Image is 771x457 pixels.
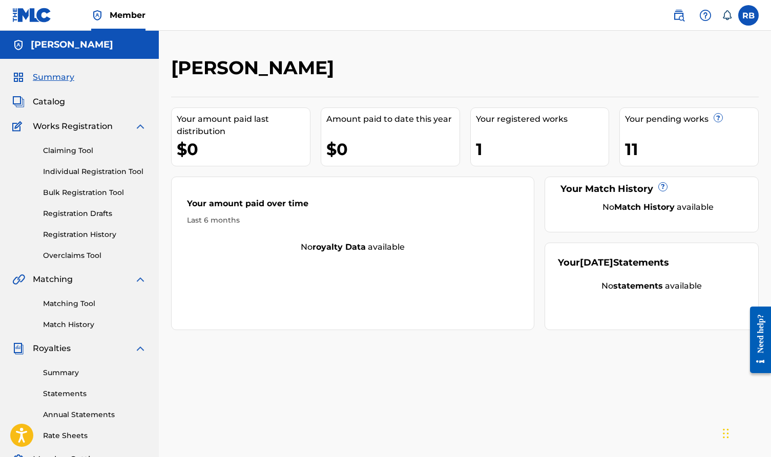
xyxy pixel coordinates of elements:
[110,9,145,21] span: Member
[172,241,534,253] div: No available
[43,229,147,240] a: Registration History
[720,408,771,457] iframe: Chat Widget
[171,56,339,79] h2: [PERSON_NAME]
[738,5,759,26] div: User Menu
[476,138,609,161] div: 1
[659,183,667,191] span: ?
[558,256,669,270] div: Your Statements
[43,298,147,309] a: Matching Tool
[614,202,675,212] strong: Match History
[134,273,147,286] img: expand
[12,96,65,108] a: CatalogCatalog
[558,182,745,196] div: Your Match History
[742,298,771,382] iframe: Resource Center
[43,430,147,441] a: Rate Sheets
[43,367,147,378] a: Summary
[134,120,147,133] img: expand
[43,208,147,219] a: Registration Drafts
[312,242,366,252] strong: royalty data
[43,166,147,177] a: Individual Registration Tool
[31,39,113,51] h5: Robert Bezdedan
[33,96,65,108] span: Catalog
[43,319,147,330] a: Match History
[625,138,758,161] div: 11
[714,114,722,122] span: ?
[326,138,460,161] div: $0
[12,39,25,51] img: Accounts
[476,113,609,125] div: Your registered works
[187,198,518,215] div: Your amount paid over time
[12,96,25,108] img: Catalog
[673,9,685,21] img: search
[12,8,52,23] img: MLC Logo
[33,342,71,355] span: Royalties
[12,273,25,286] img: Matching
[33,120,113,133] span: Works Registration
[558,280,745,292] div: No available
[12,342,25,355] img: Royalties
[695,5,716,26] div: Help
[625,113,758,125] div: Your pending works
[177,113,310,138] div: Your amount paid last distribution
[177,138,310,161] div: $0
[33,71,74,83] span: Summary
[33,273,73,286] span: Matching
[613,281,663,291] strong: statements
[43,409,147,420] a: Annual Statements
[722,10,732,20] div: Notifications
[720,408,771,457] div: Widget chat
[43,250,147,261] a: Overclaims Tool
[134,342,147,355] img: expand
[723,418,729,449] div: Trageți
[571,201,745,213] div: No available
[43,388,147,399] a: Statements
[43,187,147,198] a: Bulk Registration Tool
[187,215,518,226] div: Last 6 months
[12,120,26,133] img: Works Registration
[669,5,689,26] a: Public Search
[91,9,103,21] img: Top Rightsholder
[12,71,74,83] a: SummarySummary
[326,113,460,125] div: Amount paid to date this year
[12,71,25,83] img: Summary
[43,145,147,156] a: Claiming Tool
[580,257,613,268] span: [DATE]
[699,9,712,21] img: help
